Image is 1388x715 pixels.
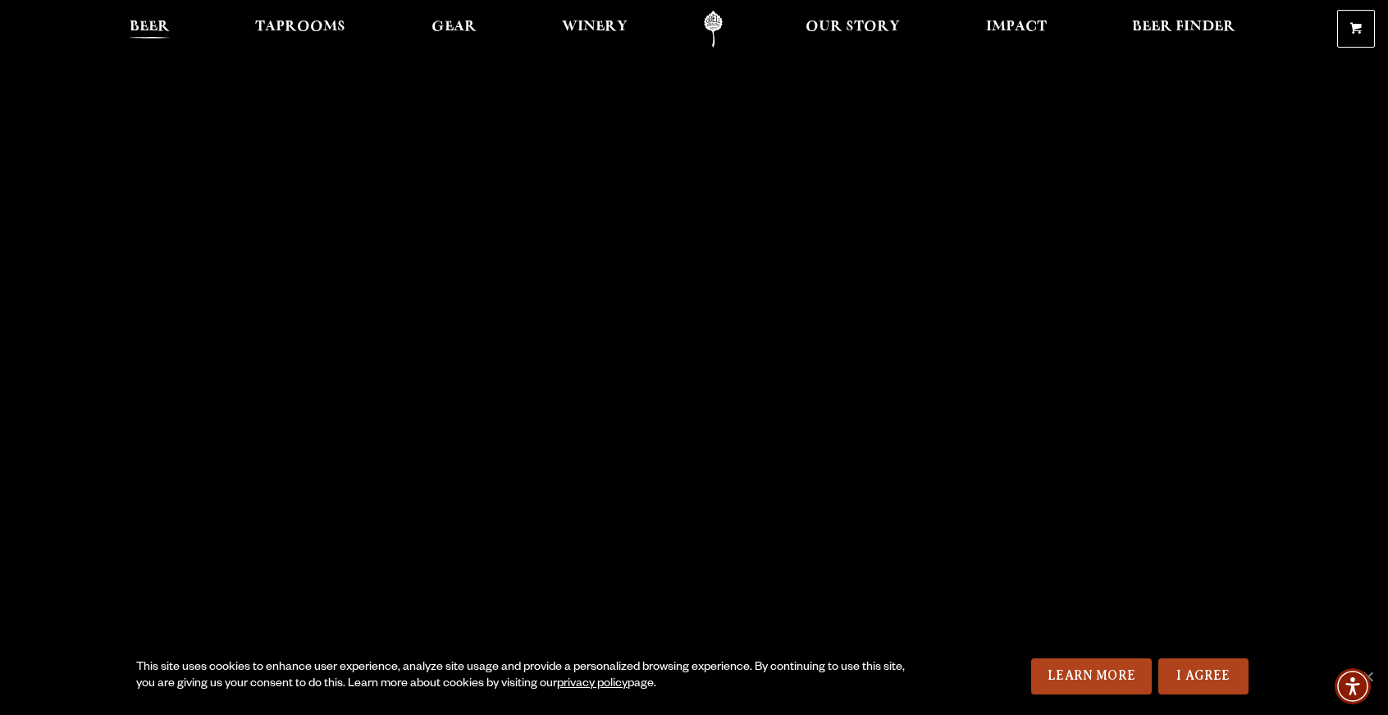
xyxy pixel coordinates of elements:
a: Winery [551,11,638,48]
span: Beer [130,21,170,34]
span: Beer Finder [1132,21,1235,34]
a: Our Story [795,11,911,48]
a: Taprooms [244,11,356,48]
span: Winery [562,21,628,34]
div: Accessibility Menu [1335,668,1371,704]
span: Our Story [806,21,900,34]
span: Gear [431,21,477,34]
a: Beer [119,11,180,48]
a: privacy policy [557,678,628,691]
a: Learn More [1031,658,1152,694]
a: I Agree [1158,658,1249,694]
div: This site uses cookies to enhance user experience, analyze site usage and provide a personalized ... [136,660,920,693]
a: Odell Home [683,11,744,48]
span: Impact [986,21,1047,34]
a: Impact [975,11,1057,48]
span: Taprooms [255,21,345,34]
a: Gear [421,11,487,48]
a: Beer Finder [1121,11,1246,48]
